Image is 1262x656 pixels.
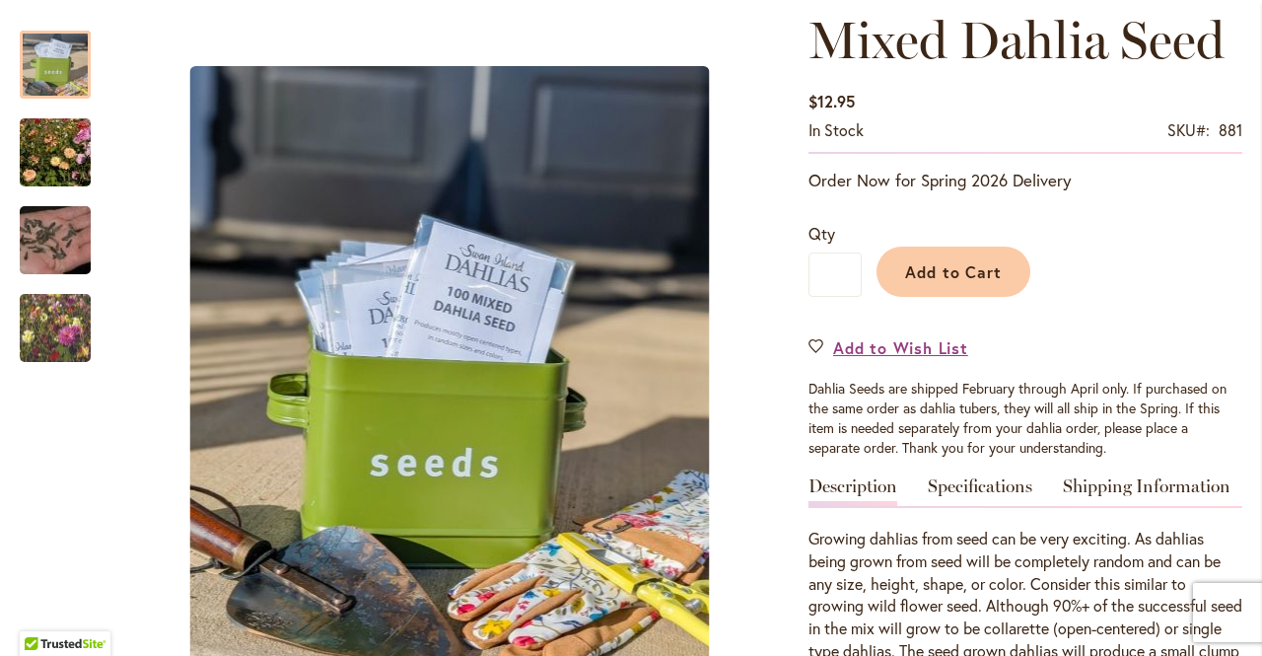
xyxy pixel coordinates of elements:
span: Qty [808,223,835,244]
div: Mixed Dahlia Seed [20,11,110,99]
span: Add to Wish List [833,336,968,359]
p: Dahlia Seeds are shipped February through April only. If purchased on the same order as dahlia tu... [808,379,1242,458]
span: $12.95 [808,91,855,111]
a: Specifications [928,477,1032,506]
div: Swan Island Dahlias - Dahlia Seedlings [20,274,91,362]
a: Shipping Information [1063,477,1230,506]
a: Description [808,477,897,506]
div: 881 [1219,119,1242,142]
iframe: Launch Accessibility Center [15,586,70,641]
span: Mixed Dahlia Seed [808,9,1225,71]
p: Order Now for Spring 2026 Delivery [808,169,1242,192]
span: In stock [808,119,864,140]
div: Availability [808,119,864,142]
a: Add to Wish List [808,336,968,359]
span: Add to Cart [905,261,1003,282]
div: Swan Island Dahlias - Dahlia Seedlings [20,99,110,186]
button: Add to Cart [876,247,1030,297]
div: Swan Island Dahlias - Dahlia Seed [20,186,110,274]
strong: SKU [1167,119,1210,140]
